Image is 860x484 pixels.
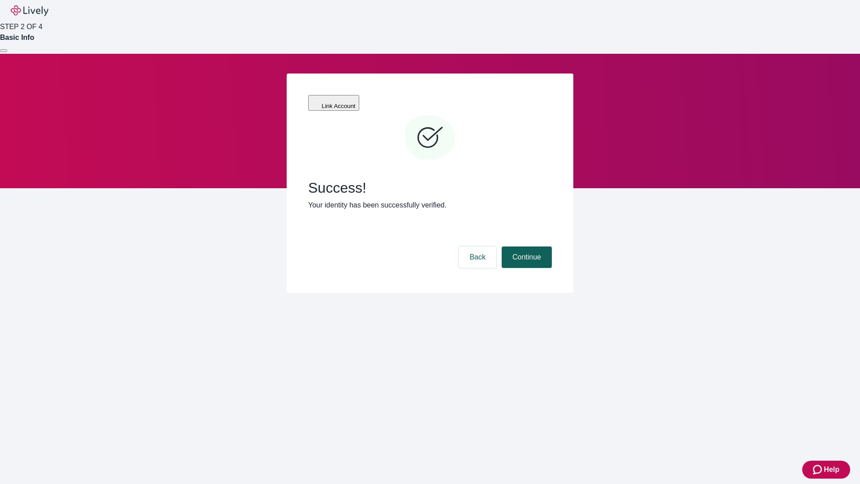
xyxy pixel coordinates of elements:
svg: Checkmark icon [403,111,457,165]
span: Success! [308,179,552,196]
span: Help [824,464,839,475]
p: Your identity has been successfully verified. [308,200,552,211]
button: Continue [502,246,552,268]
img: Lively [11,5,48,16]
button: Back [459,246,496,268]
svg: Zendesk support icon [813,464,824,475]
button: Link Account [308,95,359,111]
button: Zendesk support iconHelp [802,461,850,479]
